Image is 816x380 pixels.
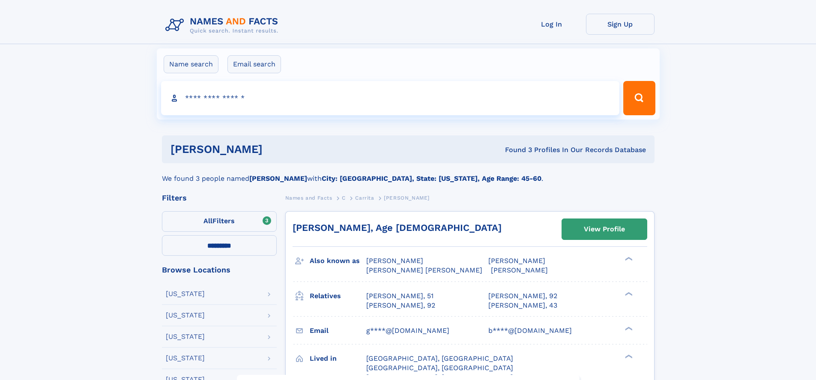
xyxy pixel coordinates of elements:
[322,174,541,183] b: City: [GEOGRAPHIC_DATA], State: [US_STATE], Age Range: 45-60
[166,290,205,297] div: [US_STATE]
[161,81,620,115] input: search input
[384,145,646,155] div: Found 3 Profiles In Our Records Database
[342,195,346,201] span: C
[584,219,625,239] div: View Profile
[203,217,212,225] span: All
[342,192,346,203] a: C
[355,195,374,201] span: Carrita
[310,254,366,268] h3: Also known as
[366,364,513,372] span: [GEOGRAPHIC_DATA], [GEOGRAPHIC_DATA]
[166,333,205,340] div: [US_STATE]
[491,266,548,274] span: [PERSON_NAME]
[366,354,513,362] span: [GEOGRAPHIC_DATA], [GEOGRAPHIC_DATA]
[366,291,433,301] a: [PERSON_NAME], 51
[562,219,647,239] a: View Profile
[162,211,277,232] label: Filters
[366,266,482,274] span: [PERSON_NAME] [PERSON_NAME]
[162,14,285,37] img: Logo Names and Facts
[623,291,633,296] div: ❯
[586,14,655,35] a: Sign Up
[623,81,655,115] button: Search Button
[166,312,205,319] div: [US_STATE]
[366,301,435,310] a: [PERSON_NAME], 92
[355,192,374,203] a: Carrita
[164,55,218,73] label: Name search
[227,55,281,73] label: Email search
[293,222,502,233] a: [PERSON_NAME], Age [DEMOGRAPHIC_DATA]
[310,351,366,366] h3: Lived in
[488,257,545,265] span: [PERSON_NAME]
[170,144,384,155] h1: [PERSON_NAME]
[310,323,366,338] h3: Email
[488,291,557,301] a: [PERSON_NAME], 92
[162,194,277,202] div: Filters
[310,289,366,303] h3: Relatives
[162,266,277,274] div: Browse Locations
[285,192,332,203] a: Names and Facts
[249,174,307,183] b: [PERSON_NAME]
[623,353,633,359] div: ❯
[623,326,633,331] div: ❯
[623,256,633,262] div: ❯
[517,14,586,35] a: Log In
[384,195,430,201] span: [PERSON_NAME]
[366,257,423,265] span: [PERSON_NAME]
[488,301,557,310] a: [PERSON_NAME], 43
[166,355,205,362] div: [US_STATE]
[162,163,655,184] div: We found 3 people named with .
